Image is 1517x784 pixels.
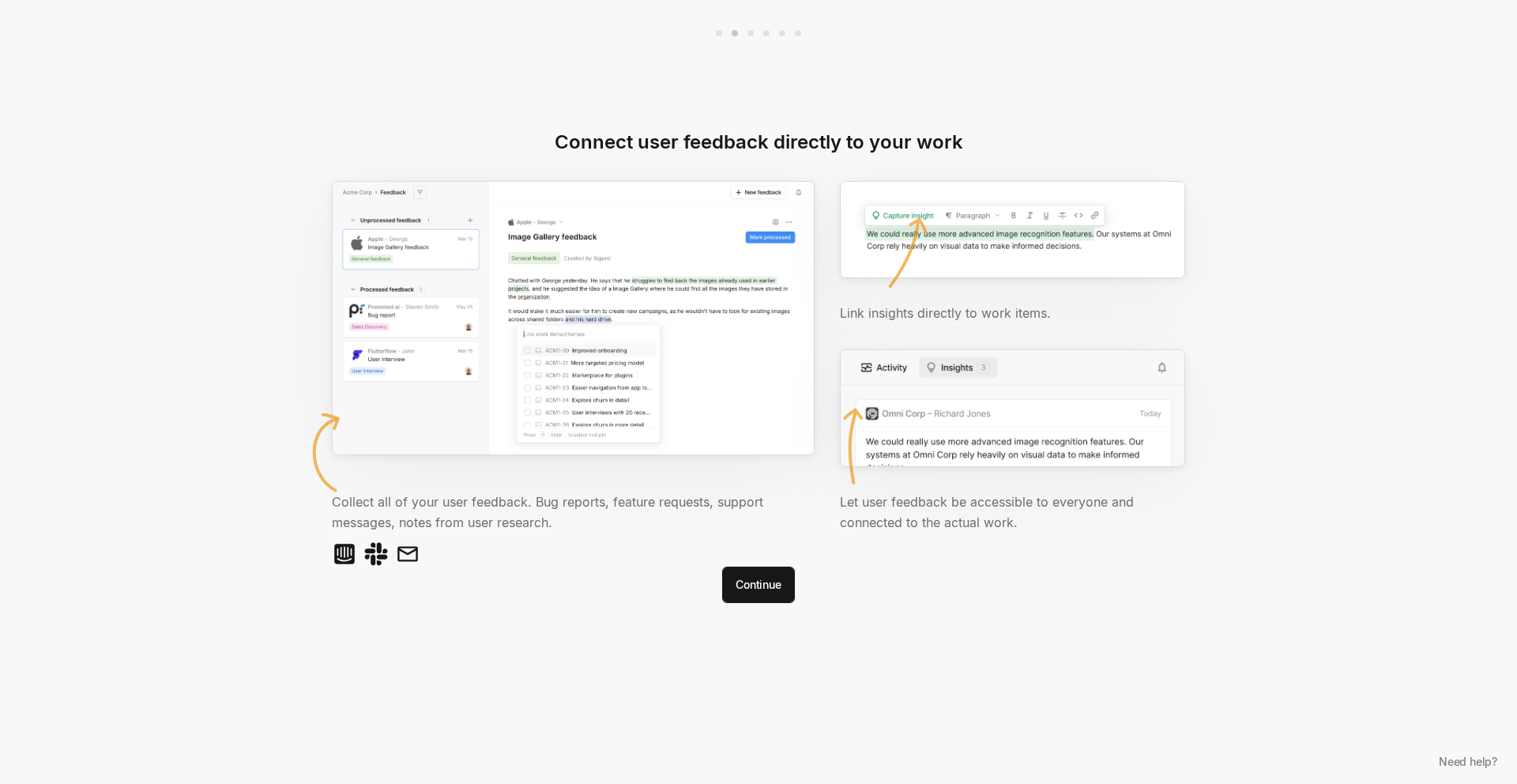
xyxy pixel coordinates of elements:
img: feedback_screen_20231102.png [332,181,815,455]
div: Collect all of your user feedback. Bug reports, feature requests, support messages, notes from us... [332,492,815,567]
button: Need help? [1431,750,1505,772]
img: link_insights_20231102.png [840,181,1185,278]
img: svg%3e [868,216,941,289]
div: Connect user feedback directly to your work [555,130,963,156]
button: Continue [722,567,794,603]
div: Let user feedback be accessible to everyone and connected to the actual work. [840,492,1185,567]
img: insights_tab_20231102.png [840,349,1185,467]
img: svg%3e [300,413,359,492]
div: Link insights directly to work items. [840,303,1185,324]
img: svg%3e [843,408,864,484]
